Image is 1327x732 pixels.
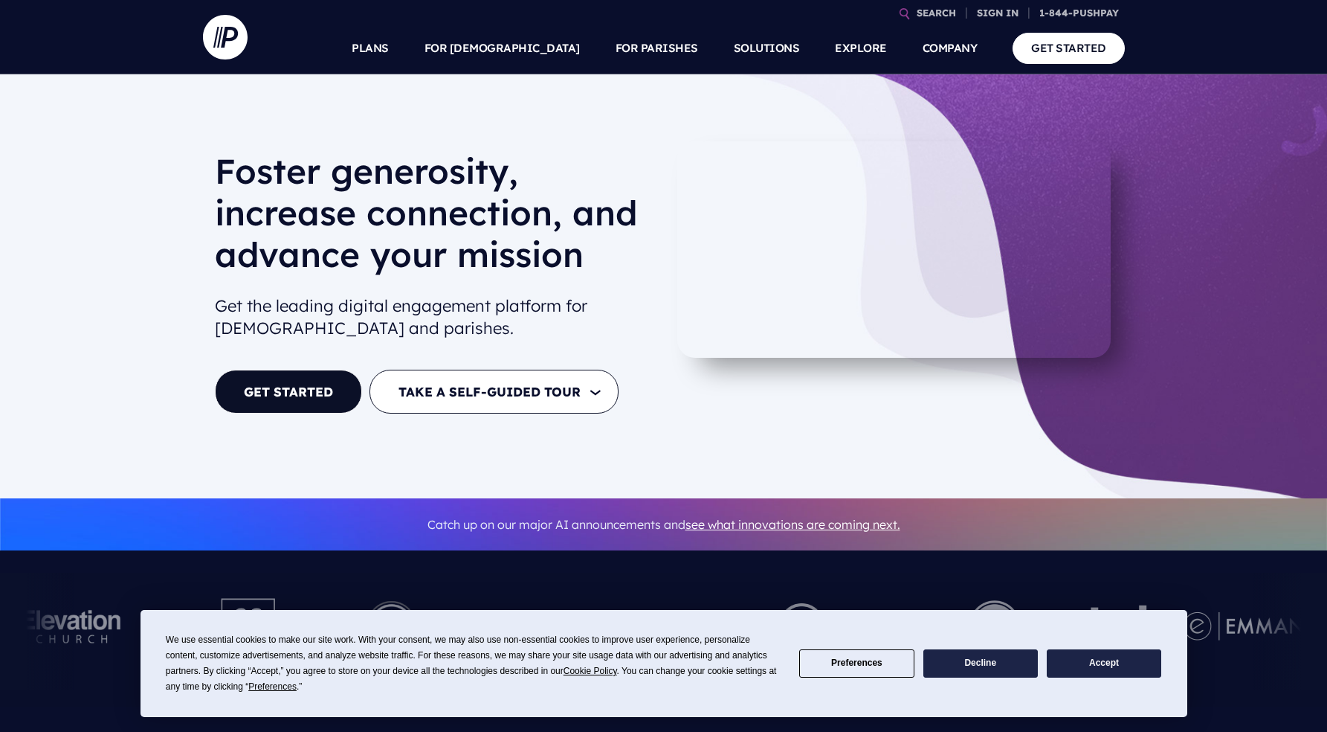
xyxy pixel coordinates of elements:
img: Pushpay_Logo__NorthPoint [343,585,548,667]
a: GET STARTED [215,370,362,414]
button: Decline [923,649,1038,678]
div: Cookie Consent Prompt [141,610,1187,717]
a: FOR PARISHES [616,22,698,74]
span: Preferences [248,681,297,692]
button: TAKE A SELF-GUIDED TOUR [369,370,619,414]
span: Cookie Policy [564,666,617,676]
button: Accept [1047,649,1161,678]
a: FOR [DEMOGRAPHIC_DATA] [424,22,580,74]
a: SOLUTIONS [734,22,800,74]
a: EXPLORE [835,22,887,74]
img: pp_logos_2 [778,603,933,649]
img: Central Church Henderson NV [969,585,1146,667]
a: COMPANY [923,22,978,74]
a: GET STARTED [1013,33,1125,63]
a: see what innovations are coming next. [685,517,900,532]
p: Catch up on our major AI announcements and [215,508,1113,542]
h1: Foster generosity, increase connection, and advance your mission [215,150,652,287]
a: PLANS [352,22,389,74]
h2: Get the leading digital engagement platform for [DEMOGRAPHIC_DATA] and parishes. [215,289,652,347]
div: We use essential cookies to make our site work. With your consent, we may also use non-essential ... [166,632,781,695]
img: Pushpay_Logo__CCM [190,585,308,667]
button: Preferences [799,649,914,678]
